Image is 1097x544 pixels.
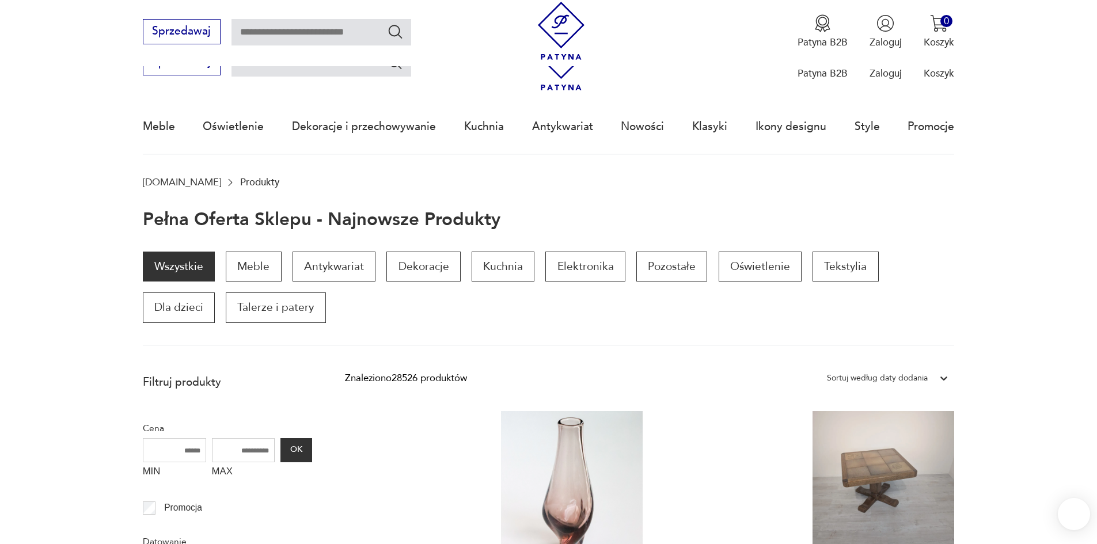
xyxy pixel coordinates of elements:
[870,36,902,49] p: Zaloguj
[940,15,952,27] div: 0
[226,252,281,281] a: Meble
[924,36,954,49] p: Koszyk
[813,252,878,281] a: Tekstylia
[930,14,948,32] img: Ikona koszyka
[226,292,325,322] a: Talerze i patery
[387,23,404,40] button: Szukaj
[387,54,404,71] button: Szukaj
[143,462,206,484] label: MIN
[292,100,436,153] a: Dekoracje i przechowywanie
[143,375,312,390] p: Filtruj produkty
[143,19,221,44] button: Sprzedawaj
[545,252,625,281] a: Elektronika
[143,421,312,436] p: Cena
[532,100,593,153] a: Antykwariat
[143,59,221,68] a: Sprzedawaj
[164,500,202,515] p: Promocja
[143,100,175,153] a: Meble
[143,28,221,37] a: Sprzedawaj
[280,438,312,462] button: OK
[143,252,215,281] a: Wszystkie
[143,210,500,230] h1: Pełna oferta sklepu - najnowsze produkty
[798,36,848,49] p: Patyna B2B
[870,14,902,49] button: Zaloguj
[798,14,848,49] a: Ikona medaluPatyna B2B
[143,292,215,322] a: Dla dzieci
[386,252,460,281] a: Dekoracje
[798,14,848,49] button: Patyna B2B
[692,100,727,153] a: Klasyki
[143,177,221,188] a: [DOMAIN_NAME]
[212,462,275,484] label: MAX
[636,252,707,281] a: Pozostałe
[924,67,954,80] p: Koszyk
[719,252,802,281] a: Oświetlenie
[908,100,954,153] a: Promocje
[621,100,664,153] a: Nowości
[855,100,880,153] a: Style
[464,100,504,153] a: Kuchnia
[870,67,902,80] p: Zaloguj
[876,14,894,32] img: Ikonka użytkownika
[472,252,534,281] a: Kuchnia
[532,2,590,60] img: Patyna - sklep z meblami i dekoracjami vintage
[203,100,264,153] a: Oświetlenie
[293,252,375,281] a: Antykwariat
[827,371,928,386] div: Sortuj według daty dodania
[924,14,954,49] button: 0Koszyk
[240,177,279,188] p: Produkty
[1058,498,1090,530] iframe: Smartsupp widget button
[756,100,826,153] a: Ikony designu
[798,67,848,80] p: Patyna B2B
[345,371,467,386] div: Znaleziono 28526 produktów
[814,14,832,32] img: Ikona medalu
